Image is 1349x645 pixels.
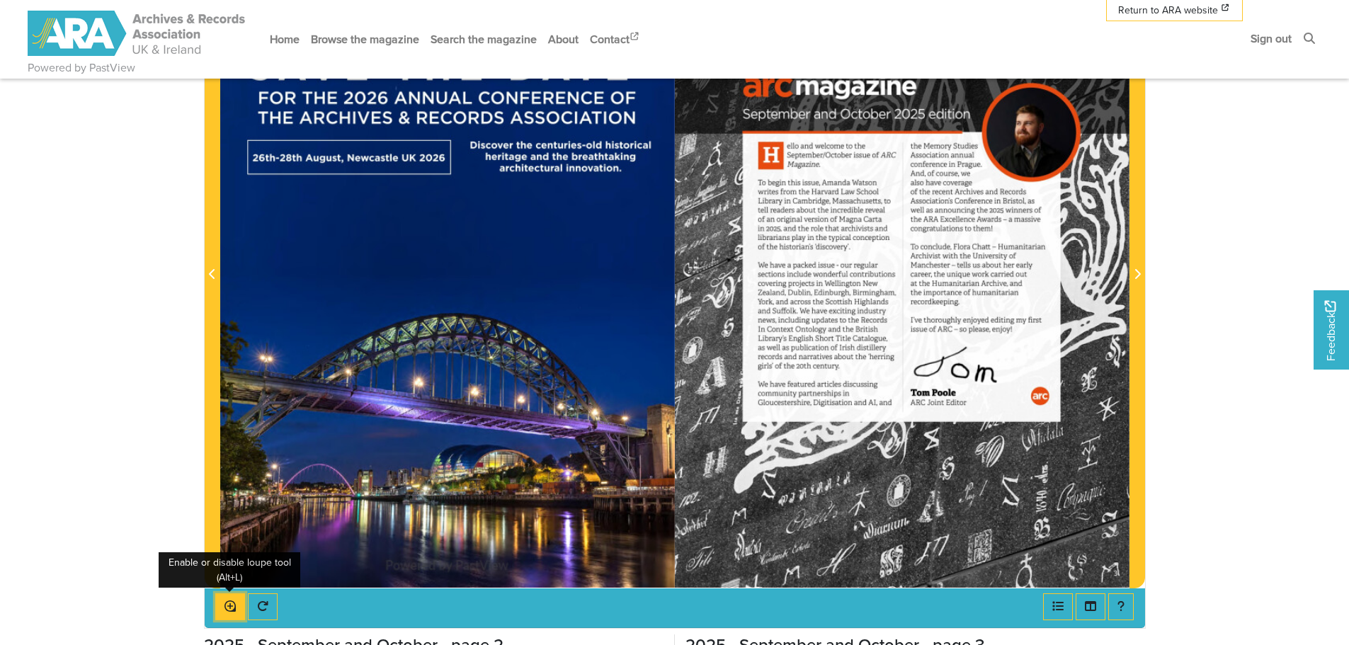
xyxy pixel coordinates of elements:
img: ARA - ARC Magazine | Powered by PastView [28,11,247,56]
button: Help [1108,593,1134,620]
button: Open metadata window [1043,593,1073,620]
a: Sign out [1245,20,1297,57]
div: Enable or disable loupe tool (Alt+L) [159,552,300,588]
a: Contact [584,21,647,58]
button: Rotate the book [248,593,278,620]
button: Thumbnails [1076,593,1105,620]
a: About [542,21,584,58]
a: Would you like to provide feedback? [1314,290,1349,370]
a: ARA - ARC Magazine | Powered by PastView logo [28,3,247,64]
a: Search the magazine [425,21,542,58]
span: Return to ARA website [1118,3,1218,18]
span: Feedback [1322,300,1339,360]
a: Browse the magazine [305,21,425,58]
button: Enable or disable loupe tool (Alt+L) [215,593,245,620]
a: Home [264,21,305,58]
a: Powered by PastView [28,59,135,76]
